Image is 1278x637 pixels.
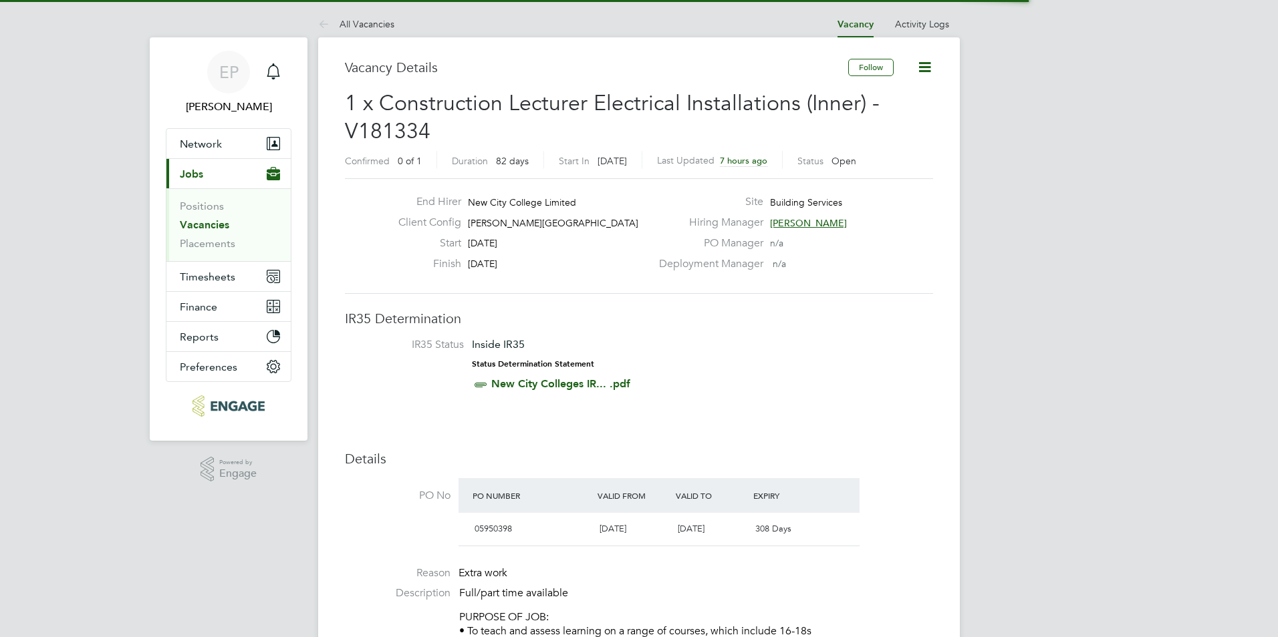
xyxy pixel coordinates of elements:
[166,51,291,115] a: EP[PERSON_NAME]
[838,19,874,30] a: Vacancy
[219,468,257,479] span: Engage
[459,586,933,600] p: Full/part time available
[491,377,630,390] a: New City Colleges IR... .pdf
[469,483,594,507] div: PO Number
[166,352,291,381] button: Preferences
[388,257,461,271] label: Finish
[180,168,203,180] span: Jobs
[345,90,880,144] span: 1 x Construction Lecturer Electrical Installations (Inner) - V181334
[345,489,451,503] label: PO No
[345,59,848,76] h3: Vacancy Details
[345,566,451,580] label: Reason
[345,155,390,167] label: Confirmed
[651,216,763,230] label: Hiring Manager
[770,237,783,249] span: n/a
[770,196,842,208] span: Building Services
[166,292,291,321] button: Finance
[594,483,672,507] div: Valid From
[773,258,786,270] span: n/a
[496,155,529,167] span: 82 days
[472,338,525,351] span: Inside IR35
[559,155,590,167] label: Start In
[459,566,507,580] span: Extra work
[166,322,291,351] button: Reports
[895,18,949,30] a: Activity Logs
[180,200,224,212] a: Positions
[180,218,229,231] a: Vacancies
[750,483,828,507] div: Expiry
[345,450,933,467] h3: Details
[193,395,264,417] img: carbonrecruitment-logo-retina.png
[166,129,291,158] button: Network
[755,523,791,534] span: 308 Days
[468,217,638,229] span: [PERSON_NAME][GEOGRAPHIC_DATA]
[720,155,767,166] span: 7 hours ago
[472,359,594,369] strong: Status Determination Statement
[180,237,235,250] a: Placements
[166,262,291,291] button: Timesheets
[398,155,422,167] span: 0 of 1
[388,236,461,250] label: Start
[657,154,715,166] label: Last Updated
[388,216,461,230] label: Client Config
[166,395,291,417] a: Go to home page
[770,217,847,229] span: [PERSON_NAME]
[468,237,497,249] span: [DATE]
[600,523,626,534] span: [DATE]
[166,188,291,261] div: Jobs
[797,155,823,167] label: Status
[219,457,257,468] span: Powered by
[388,195,461,209] label: End Hirer
[166,159,291,188] button: Jobs
[180,270,235,283] span: Timesheets
[166,99,291,115] span: Emma Procter
[180,138,222,150] span: Network
[150,37,307,441] nav: Main navigation
[598,155,627,167] span: [DATE]
[345,586,451,600] label: Description
[678,523,705,534] span: [DATE]
[201,457,257,482] a: Powered byEngage
[651,236,763,250] label: PO Manager
[651,195,763,209] label: Site
[345,310,933,327] h3: IR35 Determination
[468,258,497,270] span: [DATE]
[848,59,894,76] button: Follow
[358,338,464,352] label: IR35 Status
[475,523,512,534] span: 05950398
[651,257,763,271] label: Deployment Manager
[219,63,239,81] span: EP
[468,196,576,208] span: New City College Limited
[180,331,219,343] span: Reports
[452,155,488,167] label: Duration
[832,155,856,167] span: Open
[180,300,217,313] span: Finance
[180,361,237,373] span: Preferences
[318,18,394,30] a: All Vacancies
[672,483,751,507] div: Valid To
